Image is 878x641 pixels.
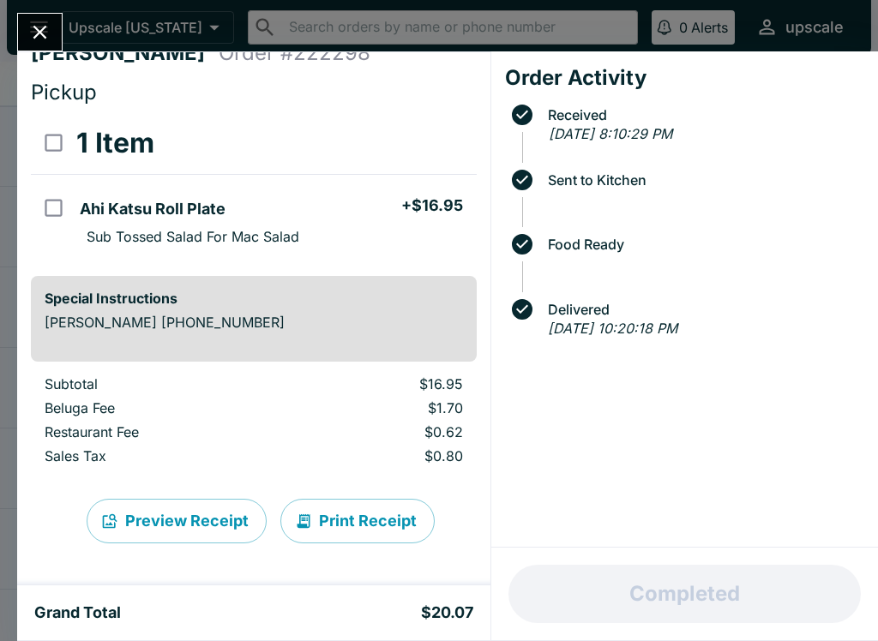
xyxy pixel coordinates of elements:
span: Received [539,107,864,123]
p: Beluga Fee [45,399,272,416]
p: $0.80 [299,447,462,464]
p: $16.95 [299,375,462,392]
h5: Ahi Katsu Roll Plate [80,199,226,219]
table: orders table [31,375,477,471]
button: Close [18,14,62,51]
table: orders table [31,112,477,262]
p: Sub Tossed Salad For Mac Salad [87,228,299,245]
p: $1.70 [299,399,462,416]
span: Sent to Kitchen [539,172,864,188]
h4: [PERSON_NAME] [31,40,219,66]
button: Preview Receipt [87,499,267,543]
button: Print Receipt [280,499,435,543]
h5: Grand Total [34,602,121,623]
p: Restaurant Fee [45,423,272,440]
h6: Special Instructions [45,290,463,307]
p: Sales Tax [45,447,272,464]
h5: $20.07 [421,602,473,623]
h3: 1 Item [76,126,154,160]
h4: Order # 222298 [219,40,370,66]
span: Food Ready [539,237,864,252]
p: [PERSON_NAME] [PHONE_NUMBER] [45,314,463,331]
em: [DATE] 8:10:29 PM [549,125,672,142]
span: Pickup [31,80,97,105]
h5: + $16.95 [401,195,463,216]
p: Subtotal [45,375,272,392]
em: [DATE] 10:20:18 PM [548,320,677,337]
p: $0.62 [299,423,462,440]
h4: Order Activity [505,65,864,91]
span: Delivered [539,302,864,317]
